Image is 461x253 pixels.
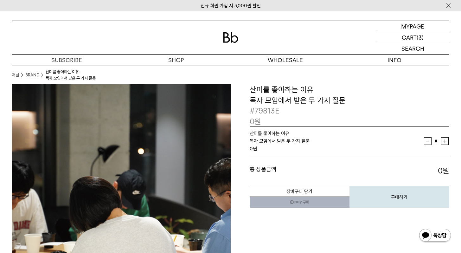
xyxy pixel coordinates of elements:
a: 저널 [12,72,19,78]
h3: 산미를 좋아하는 이유 독자 모임에서 받은 두 가지 질문 [250,84,449,106]
p: #79813E [250,106,449,116]
button: 장바구니 담기 [250,186,349,197]
button: 증가 [441,137,449,145]
a: BRAND [25,72,39,78]
p: (3) [417,32,424,43]
p: INFO [340,55,449,66]
a: CART (3) [376,32,449,43]
a: MYPAGE [376,21,449,32]
button: 구매하기 [349,186,449,208]
dt: 총 상품금액 [250,165,349,176]
b: 원 [443,166,449,175]
p: SEARCH [401,43,424,54]
button: 감소 [424,137,432,145]
span: 원 [254,117,261,126]
p: 0 [250,116,261,127]
a: SHOP [121,55,231,66]
strong: 0 [250,146,253,152]
li: 산미를 좋아하는 이유 독자 모임에서 받은 두 가지 질문 [46,69,96,81]
a: SUBSCRIBE [12,55,121,66]
span: 산미를 좋아하는 이유 독자 모임에서 받은 두 가지 질문 [250,131,310,144]
a: 새창 [250,197,349,208]
a: 신규 회원 가입 시 3,000원 할인 [201,3,261,9]
p: CART [402,32,417,43]
div: 원 [250,145,424,152]
p: WHOLESALE [231,55,340,66]
img: 카카오톡 채널 1:1 채팅 버튼 [419,228,451,243]
strong: 0 [438,166,449,175]
img: 로고 [223,32,238,43]
p: MYPAGE [401,21,424,32]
